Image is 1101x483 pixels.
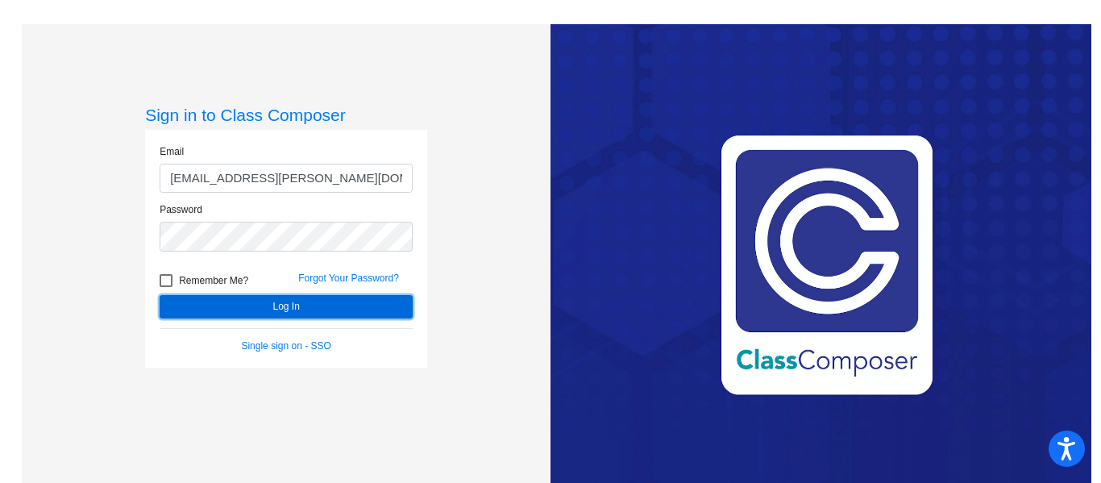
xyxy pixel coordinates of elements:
span: Remember Me? [179,271,248,290]
button: Log In [160,295,413,319]
a: Single sign on - SSO [241,340,330,352]
label: Password [160,202,202,217]
h3: Sign in to Class Composer [145,105,427,125]
label: Email [160,144,184,159]
a: Forgot Your Password? [298,273,399,284]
